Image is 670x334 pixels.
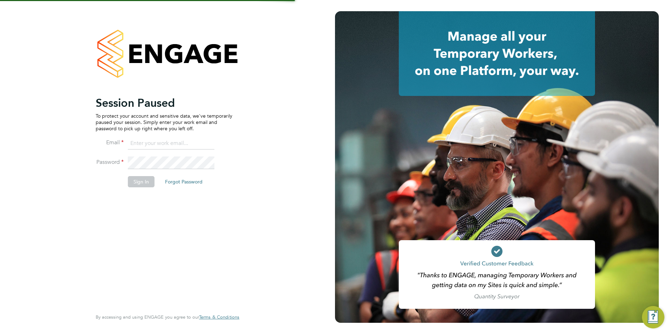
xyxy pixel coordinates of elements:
span: By accessing and using ENGAGE you agree to our [96,314,239,320]
span: Terms & Conditions [199,314,239,320]
a: Terms & Conditions [199,314,239,320]
input: Enter your work email... [128,137,214,150]
label: Email [96,139,124,146]
p: To protect your account and sensitive data, we've temporarily paused your session. Simply enter y... [96,113,232,132]
button: Forgot Password [159,176,208,187]
h2: Session Paused [96,96,232,110]
label: Password [96,159,124,166]
button: Sign In [128,176,155,187]
button: Engage Resource Center [642,306,664,328]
